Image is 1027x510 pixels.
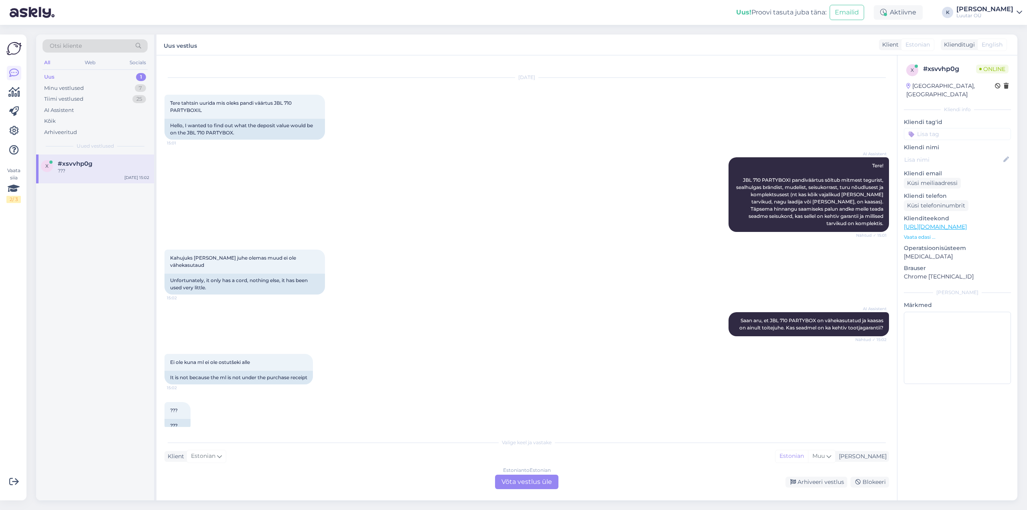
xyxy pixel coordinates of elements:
[856,232,887,238] span: Nähtud ✓ 15:01
[911,67,914,73] span: x
[6,196,21,203] div: 2 / 3
[941,41,975,49] div: Klienditugi
[982,41,1003,49] span: English
[775,450,808,462] div: Estonian
[976,65,1009,73] span: Online
[45,163,49,169] span: x
[170,255,297,268] span: Kahujuks [PERSON_NAME] juhe olemas muud ei ole vähekasutaud
[857,306,887,312] span: AI Assistent
[836,452,887,461] div: [PERSON_NAME]
[44,117,56,125] div: Kõik
[904,106,1011,113] div: Kliendi info
[44,128,77,136] div: Arhiveeritud
[736,163,885,226] span: Tere! JBL 710 PARTYBOXI pandiväärtus sõltub mitmest tegurist, sealhulgas brändist, mudelist, seis...
[904,143,1011,152] p: Kliendi nimi
[956,6,1013,12] div: [PERSON_NAME]
[6,41,22,56] img: Askly Logo
[850,477,889,488] div: Blokeeri
[164,274,325,295] div: Unfortunately, it only has a cord, nothing else, it has been used very little.
[904,301,1011,309] p: Märkmed
[904,118,1011,126] p: Kliendi tag'id
[904,289,1011,296] div: [PERSON_NAME]
[77,142,114,150] span: Uued vestlused
[170,359,250,365] span: Ei ole kuna ml ei ole ostutšeki alle
[923,64,976,74] div: # xsvvhp0g
[83,57,97,68] div: Web
[495,475,558,489] div: Võta vestlus üle
[43,57,52,68] div: All
[855,337,887,343] span: Nähtud ✓ 15:02
[164,419,191,433] div: ???
[50,42,82,50] span: Otsi kliente
[164,119,325,140] div: Hello, I wanted to find out what the deposit value would be on the JBL 710 PARTYBOX.
[879,41,899,49] div: Klient
[164,452,184,461] div: Klient
[128,57,148,68] div: Socials
[132,95,146,103] div: 25
[167,140,197,146] span: 15:01
[736,8,751,16] b: Uus!
[904,178,961,189] div: Küsi meiliaadressi
[164,371,313,384] div: It is not because the ml is not under the purchase receipt
[904,155,1002,164] input: Lisa nimi
[58,167,149,175] div: ???
[904,169,1011,178] p: Kliendi email
[6,167,21,203] div: Vaata siia
[58,160,92,167] span: #xsvvhp0g
[904,128,1011,140] input: Lisa tag
[167,295,197,301] span: 15:02
[44,73,55,81] div: Uus
[167,385,197,391] span: 15:02
[942,7,953,18] div: K
[874,5,923,20] div: Aktiivne
[170,407,178,413] span: ???
[904,192,1011,200] p: Kliendi telefon
[956,6,1022,19] a: [PERSON_NAME]Luutar OÜ
[857,151,887,157] span: AI Assistent
[956,12,1013,19] div: Luutar OÜ
[830,5,864,20] button: Emailid
[904,264,1011,272] p: Brauser
[739,317,885,331] span: Saan aru, et JBL 710 PARTYBOX on vähekasutatud ja kaasas on ainult toitejuhe. Kas seadmel on ka k...
[785,477,847,488] div: Arhiveeri vestlus
[812,452,825,459] span: Muu
[904,223,967,230] a: [URL][DOMAIN_NAME]
[904,214,1011,223] p: Klienditeekond
[904,244,1011,252] p: Operatsioonisüsteem
[44,84,84,92] div: Minu vestlused
[164,74,889,81] div: [DATE]
[904,200,968,211] div: Küsi telefoninumbrit
[124,175,149,181] div: [DATE] 15:02
[906,82,995,99] div: [GEOGRAPHIC_DATA], [GEOGRAPHIC_DATA]
[164,439,889,446] div: Valige keel ja vastake
[44,106,74,114] div: AI Assistent
[191,452,215,461] span: Estonian
[136,73,146,81] div: 1
[135,84,146,92] div: 7
[164,39,197,50] label: Uus vestlus
[736,8,826,17] div: Proovi tasuta juba täna:
[503,467,551,474] div: Estonian to Estonian
[904,272,1011,281] p: Chrome [TECHNICAL_ID]
[44,95,83,103] div: Tiimi vestlused
[170,100,293,113] span: Tere tahtsin uurida mis oleks pandi väärtus JBL 710 PARTYBOXIL
[905,41,930,49] span: Estonian
[904,234,1011,241] p: Vaata edasi ...
[904,252,1011,261] p: [MEDICAL_DATA]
